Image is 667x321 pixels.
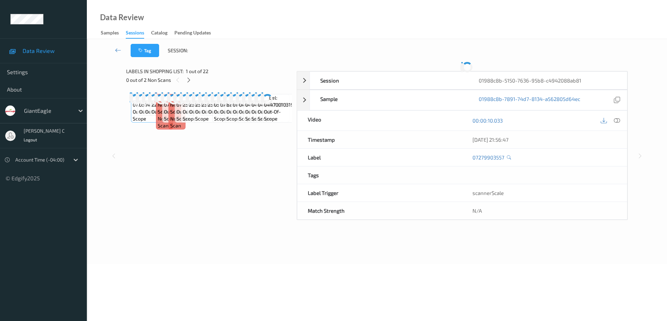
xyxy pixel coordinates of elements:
[139,108,170,115] span: out-of-scope
[462,202,627,219] div: N/A
[126,68,183,75] span: Labels in shopping list:
[174,29,211,38] div: Pending Updates
[126,76,292,84] div: 0 out of 2 Non Scans
[297,131,462,148] div: Timestamp
[479,95,580,105] a: 01988c8b-7891-74d7-8134-a562805d64ec
[310,90,469,110] div: Sample
[101,29,119,38] div: Samples
[174,28,218,38] a: Pending Updates
[158,94,171,115] span: Label: Non-Scan
[131,44,159,57] button: Tag
[233,108,263,115] span: out-of-scope
[151,28,174,38] a: Catalog
[297,166,462,184] div: Tags
[297,90,627,110] div: Sample01988c8b-7891-74d7-8134-a562805d64ec
[183,108,213,122] span: out-of-scope
[186,68,208,75] span: 1 out of 22
[151,108,182,115] span: out-of-scope
[145,108,175,115] span: out-of-scope
[264,94,294,108] span: Label: 04470010319
[195,108,225,122] span: out-of-scope
[227,108,256,122] span: out-of-scope
[100,14,144,21] div: Data Review
[202,108,232,115] span: out-of-scope
[170,115,183,129] span: non-scan
[133,108,162,122] span: out-of-scope
[472,154,504,161] a: 07279903557
[220,108,250,115] span: out-of-scope
[297,71,627,89] div: Session01988c8b-5150-7636-95b8-c4942088ab81
[126,29,144,39] div: Sessions
[297,202,462,219] div: Match Strength
[168,47,188,54] span: Session:
[214,108,242,122] span: out-of-scope
[252,108,281,122] span: out-of-scope
[472,117,503,124] a: 00:00:10.033
[151,29,167,38] div: Catalog
[208,108,239,115] span: out-of-scope
[101,28,126,38] a: Samples
[297,149,462,166] div: Label
[170,94,183,115] span: Label: Non-Scan
[158,115,171,129] span: non-scan
[472,136,617,143] div: [DATE] 21:56:47
[239,108,269,122] span: out-of-scope
[310,72,469,89] div: Session
[297,184,462,202] div: Label Trigger
[176,108,205,122] span: out-of-scope
[245,108,275,122] span: out-of-scope
[264,108,294,122] span: out-of-scope
[258,108,287,122] span: out-of-scope
[468,72,627,89] div: 01988c8b-5150-7636-95b8-c4942088ab81
[462,184,627,202] div: scannerScale
[126,28,151,39] a: Sessions
[164,108,192,122] span: out-of-scope
[189,108,220,115] span: out-of-scope
[297,111,462,131] div: Video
